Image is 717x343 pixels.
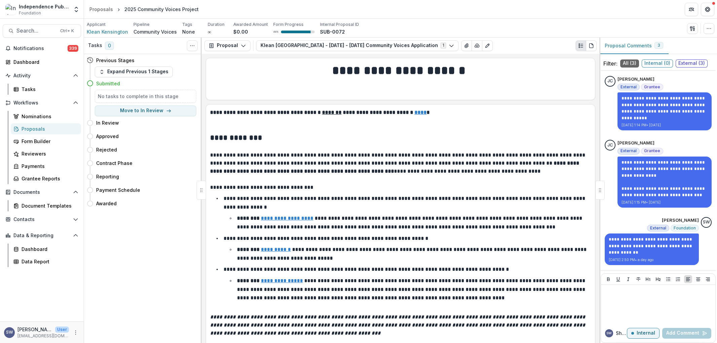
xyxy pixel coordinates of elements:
div: Nominations [22,113,76,120]
span: Grantee [644,148,660,153]
div: Dashboard [22,246,76,253]
span: Documents [13,189,70,195]
p: [DATE] 2:50 PM • a day ago [609,257,695,262]
button: Notifications339 [3,43,81,54]
button: Heading 1 [644,275,652,283]
p: Community Voices [133,28,177,35]
div: Jeremy Chen [607,143,613,147]
span: Contacts [13,217,70,222]
p: Duration [208,22,225,28]
p: [PERSON_NAME] [17,326,52,333]
p: Internal Proposal ID [320,22,359,28]
div: Sherella Williams [6,330,13,335]
h3: Tasks [88,43,102,48]
div: Proposals [22,125,76,132]
h5: No tasks to complete in this stage [98,93,193,100]
button: Partners [685,3,698,16]
span: Grantee [644,85,660,89]
button: Plaintext view [575,40,586,51]
p: [PERSON_NAME] [618,140,654,146]
p: [PERSON_NAME] [618,76,654,83]
div: Dashboard [13,58,76,66]
span: External ( 3 ) [676,59,708,68]
button: Open Activity [3,70,81,81]
p: [PERSON_NAME] [662,217,699,224]
span: External [621,85,637,89]
div: Reviewers [22,150,76,157]
p: Applicant [87,22,106,28]
button: Edit as form [482,40,493,51]
button: Underline [614,275,622,283]
p: Form Progress [273,22,304,28]
p: Filter: [603,59,618,68]
span: Notifications [13,46,68,51]
p: User [55,327,69,333]
span: Foundation [674,226,696,230]
div: Document Templates [22,202,76,209]
a: Dashboard [11,244,81,255]
p: Internal [637,331,655,336]
button: More [72,329,80,337]
span: 0 [105,42,114,50]
button: Add Comment [662,328,711,339]
div: Sherella Williams [606,332,612,335]
div: 2025 Community Voices Project [124,6,199,13]
button: PDF view [586,40,597,51]
button: Internal [627,328,660,339]
span: External [621,148,637,153]
h4: Previous Stages [96,57,134,64]
p: Tags [182,22,192,28]
p: Sherella W [616,330,627,337]
div: Ctrl + K [59,27,75,35]
a: Dashboard [3,56,81,68]
a: Nominations [11,111,81,122]
p: [DATE] 1:14 PM • [DATE] [622,123,708,128]
button: Proposal Comments [599,38,669,54]
button: Align Right [704,275,712,283]
a: Proposals [11,123,81,134]
span: Internal ( 0 ) [642,59,673,68]
p: None [182,28,195,35]
button: Strike [634,275,642,283]
span: Activity [13,73,70,79]
div: Form Builder [22,138,76,145]
span: 339 [68,45,78,52]
a: Klean Kensington [87,28,128,35]
span: Workflows [13,100,70,106]
img: Independence Public Media Foundation [5,4,16,15]
button: Align Left [684,275,692,283]
span: Search... [16,28,56,34]
a: Proposals [87,4,116,14]
h4: Approved [96,133,119,140]
button: Klean [GEOGRAPHIC_DATA] - [DATE] - [DATE] Community Voices Application1 [256,40,459,51]
button: Proposal [204,40,250,51]
button: Toggle View Cancelled Tasks [187,40,198,51]
button: Bullet List [664,275,672,283]
button: Ordered List [674,275,682,283]
p: [EMAIL_ADDRESS][DOMAIN_NAME] [17,333,69,339]
p: Pipeline [133,22,150,28]
span: Data & Reporting [13,233,70,239]
p: [DATE] 1:15 PM • [DATE] [622,200,708,205]
span: External [650,226,666,230]
button: Open entity switcher [72,3,81,16]
div: Sherella Williams [703,220,710,224]
nav: breadcrumb [87,4,201,14]
div: Proposals [89,6,113,13]
div: Data Report [22,258,76,265]
a: Document Templates [11,200,81,211]
button: Open Data & Reporting [3,230,81,241]
a: Data Report [11,256,81,267]
button: Bold [604,275,612,283]
a: Payments [11,161,81,172]
p: SUB-0072 [320,28,345,35]
p: $0.00 [233,28,248,35]
p: 88 % [273,30,278,34]
h4: Reporting [96,173,119,180]
div: Independence Public Media Foundation [19,3,69,10]
h4: In Review [96,119,119,126]
h4: Contract Phase [96,160,132,167]
h4: Rejected [96,146,117,153]
h4: Payment Schedule [96,186,140,194]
